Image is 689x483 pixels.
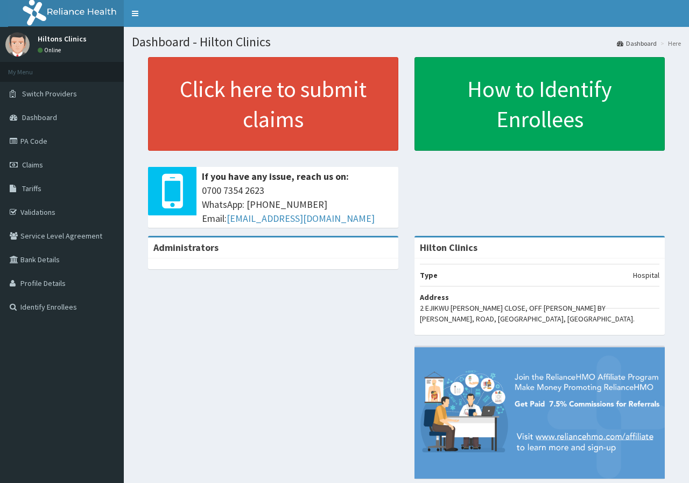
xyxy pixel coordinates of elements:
span: Tariffs [22,184,41,193]
a: [EMAIL_ADDRESS][DOMAIN_NAME] [227,212,375,225]
b: Type [420,270,438,280]
img: User Image [5,32,30,57]
p: Hiltons Clinics [38,35,87,43]
a: Click here to submit claims [148,57,398,151]
strong: Hilton Clinics [420,241,477,254]
span: 0700 7354 2623 WhatsApp: [PHONE_NUMBER] Email: [202,184,393,225]
h1: Dashboard - Hilton Clinics [132,35,681,49]
p: 2 EJIKWU [PERSON_NAME] CLOSE, OFF [PERSON_NAME] BY [PERSON_NAME], ROAD, [GEOGRAPHIC_DATA], [GEOGR... [420,303,659,324]
a: Online [38,46,64,54]
li: Here [658,39,681,48]
b: Address [420,292,449,302]
b: Administrators [153,241,219,254]
a: Dashboard [617,39,657,48]
b: If you have any issue, reach us on: [202,170,349,183]
p: Hospital [633,270,659,281]
span: Claims [22,160,43,170]
img: provider-team-banner.png [414,347,665,478]
span: Dashboard [22,113,57,122]
a: How to Identify Enrollees [414,57,665,151]
span: Switch Providers [22,89,77,99]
